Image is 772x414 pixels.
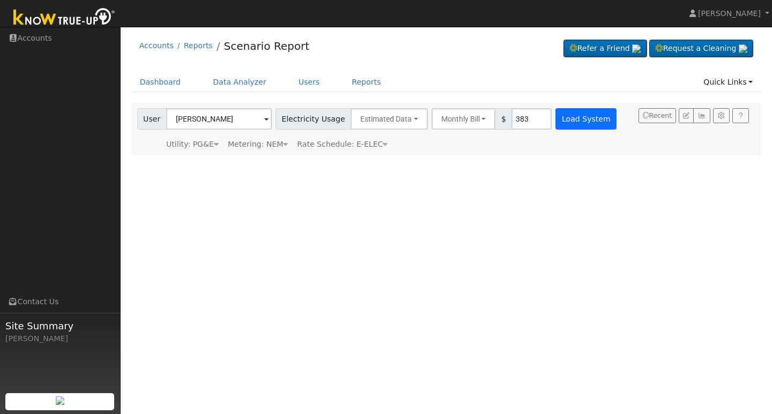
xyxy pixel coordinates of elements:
button: Estimated Data [351,108,428,130]
button: Edit User [679,108,694,123]
a: Scenario Report [224,40,309,52]
a: Reports [184,41,213,50]
button: Multi-Series Graph [693,108,710,123]
span: [PERSON_NAME] [698,9,761,18]
a: Accounts [139,41,174,50]
span: Electricity Usage [276,108,351,130]
div: Utility: PG&E [166,139,219,150]
a: Dashboard [132,72,189,92]
button: Settings [713,108,730,123]
img: retrieve [739,44,747,53]
img: Know True-Up [8,6,121,30]
div: Metering: NEM [228,139,288,150]
button: Recent [639,108,676,123]
img: retrieve [56,396,64,405]
a: Users [291,72,328,92]
a: Reports [344,72,389,92]
img: retrieve [632,44,641,53]
a: Quick Links [695,72,761,92]
button: Monthly Bill [432,108,496,130]
a: Refer a Friend [563,40,647,58]
a: Help Link [732,108,749,123]
button: Load System [555,108,617,130]
span: User [137,108,167,130]
a: Data Analyzer [205,72,274,92]
input: Select a User [166,108,272,130]
span: Site Summary [5,319,115,333]
span: $ [495,108,512,130]
span: Alias: None [297,140,388,148]
div: [PERSON_NAME] [5,333,115,344]
a: Request a Cleaning [649,40,753,58]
